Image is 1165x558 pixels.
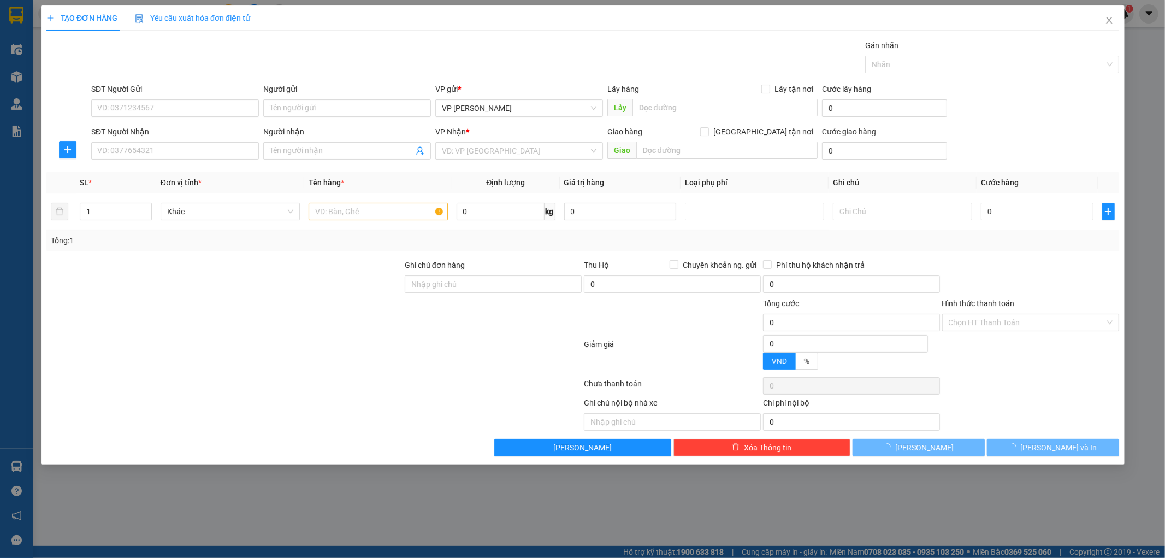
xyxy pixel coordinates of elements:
div: Tổng: 1 [51,234,450,246]
span: VP Nhận [435,127,466,136]
input: Ghi chú đơn hàng [405,275,582,293]
span: Khác [167,203,293,220]
img: icon [135,14,144,23]
input: Dọc đường [632,99,818,116]
span: VP Nguyễn Xiển [442,100,596,116]
span: % [803,357,809,366]
span: TẠO ĐƠN HÀNG [46,14,117,22]
div: Ghi chú nội bộ nhà xe [583,397,760,413]
div: Người gửi [263,83,431,95]
div: Giảm giá [583,338,762,375]
span: Yêu cầu xuất hóa đơn điện tử [135,14,250,22]
span: SL [80,178,88,187]
span: Lấy hàng [607,85,638,93]
span: Giao hàng [607,127,642,136]
input: Nhập ghi chú [583,413,760,431]
div: SĐT Người Gửi [91,83,259,95]
span: [PERSON_NAME] [895,442,954,454]
span: [GEOGRAPHIC_DATA] tận nơi [709,126,818,138]
span: Lấy [607,99,632,116]
th: Loại phụ phí [681,172,829,193]
span: Tổng cước [762,299,799,308]
div: SĐT Người Nhận [91,126,259,138]
div: Người nhận [263,126,431,138]
input: Ghi Chú [833,203,972,220]
input: Cước lấy hàng [822,99,947,117]
div: Chưa thanh toán [583,378,762,397]
span: user-add [416,146,424,155]
input: Dọc đường [636,142,818,159]
span: Đơn vị tính [160,178,201,187]
span: plus [60,145,76,154]
span: Tên hàng [308,178,344,187]
label: Cước lấy hàng [822,85,871,93]
input: 0 [564,203,676,220]
label: Ghi chú đơn hàng [405,261,465,269]
span: Xóa Thông tin [744,442,791,454]
div: Chi phí nội bộ [762,397,939,413]
span: kg [544,203,555,220]
span: [PERSON_NAME] [553,442,612,454]
button: deleteXóa Thông tin [673,439,850,456]
span: Thu Hộ [583,261,608,269]
button: [PERSON_NAME] và In [986,439,1119,456]
span: VND [771,357,786,366]
span: Chuyển khoản ng. gửi [678,259,760,271]
label: Hình thức thanh toán [942,299,1014,308]
span: Lấy tận nơi [770,83,818,95]
label: Gán nhãn [865,41,898,50]
span: [PERSON_NAME] và In [1020,442,1097,454]
span: loading [1008,443,1020,451]
button: [PERSON_NAME] [494,439,671,456]
span: Cước hàng [981,178,1019,187]
span: plus [1102,207,1114,216]
button: [PERSON_NAME] [852,439,984,456]
label: Cước giao hàng [822,127,876,136]
span: close [1104,16,1113,25]
span: loading [883,443,895,451]
input: VD: Bàn, Ghế [308,203,447,220]
button: Close [1093,5,1124,36]
span: Giá trị hàng [564,178,604,187]
span: delete [732,443,740,452]
input: Cước giao hàng [822,142,947,160]
th: Ghi chú [829,172,977,193]
span: plus [46,14,54,22]
button: delete [51,203,68,220]
span: Phí thu hộ khách nhận trả [771,259,868,271]
div: VP gửi [435,83,603,95]
button: plus [1102,203,1114,220]
button: plus [59,141,76,158]
span: Định lượng [486,178,525,187]
span: Giao [607,142,636,159]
